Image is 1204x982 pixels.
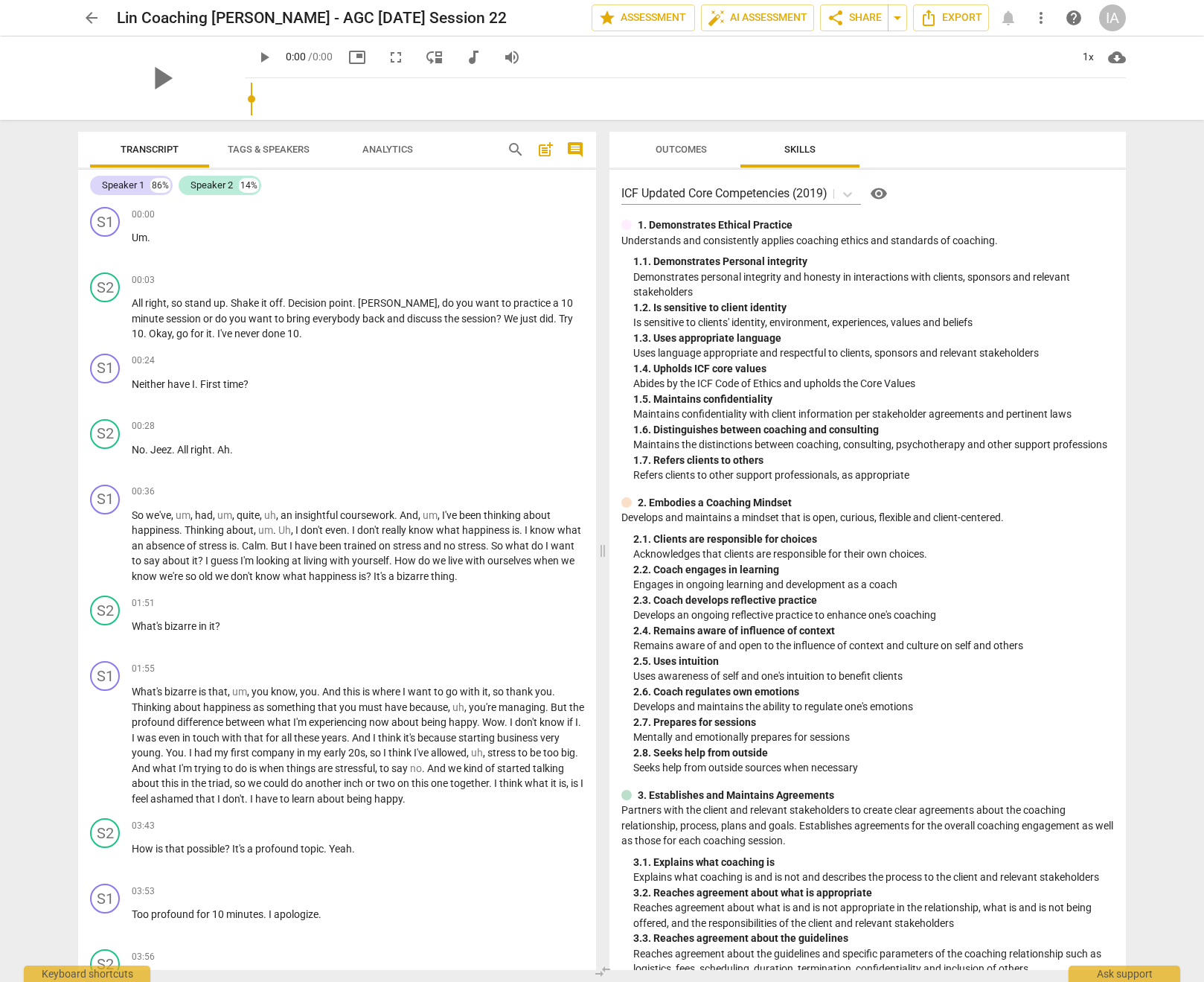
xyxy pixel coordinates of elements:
[559,313,573,325] span: Try
[199,540,229,552] span: stress
[286,51,306,63] span: 0:00
[421,44,448,71] button: View player as separate pane
[525,524,530,536] span: I
[185,570,199,582] span: so
[295,540,319,552] span: have
[269,297,283,309] span: off
[633,361,1114,377] div: 1. 4. Upholds ICF core values
[273,524,278,536] span: .
[239,178,259,193] div: 14%
[394,509,400,521] span: .
[146,540,187,552] span: absence
[195,509,213,521] span: had
[340,509,394,521] span: coursework
[561,555,574,567] span: we
[545,540,551,552] span: I
[867,182,891,205] button: Help
[288,297,329,309] span: Decision
[291,524,295,536] span: ,
[366,570,374,582] span: ?
[256,555,292,567] span: looking
[162,555,192,567] span: about
[1032,9,1050,27] span: more_vert
[255,570,283,582] span: know
[448,555,465,567] span: live
[203,313,215,325] span: or
[144,328,149,339] span: .
[90,485,120,514] div: Change speaker
[247,686,252,698] span: ,
[304,555,330,567] span: living
[295,524,301,536] span: I
[83,9,100,27] span: arrow_back
[243,378,249,390] span: ?
[520,313,539,325] span: just
[190,509,195,521] span: ,
[444,313,461,325] span: the
[278,524,291,536] span: Filler word
[633,562,1114,578] div: 2. 2. Coach engages in learning
[24,966,150,982] div: Keyboard shortcuts
[217,444,230,456] span: Ah
[172,328,176,339] span: ,
[249,313,275,325] span: want
[164,620,199,632] span: bizarre
[209,620,215,632] span: it
[231,570,255,582] span: don't
[232,509,237,521] span: ,
[442,297,456,309] span: do
[190,444,212,456] span: right
[633,331,1114,346] div: 1. 3. Uses appropriate language
[217,509,232,521] span: Filler word
[784,144,816,155] span: Skills
[234,328,262,339] span: never
[271,540,289,552] span: But
[534,555,561,567] span: when
[254,524,258,536] span: ,
[313,313,362,325] span: everybody
[563,138,587,162] button: Show/Hide comments
[132,570,159,582] span: know
[229,540,237,552] span: is
[503,48,521,66] span: volume_up
[192,555,198,567] span: it
[295,509,340,521] span: insightful
[252,686,271,698] span: you
[496,313,504,325] span: ?
[456,297,475,309] span: you
[827,9,882,27] span: Share
[319,540,344,552] span: been
[484,509,523,521] span: thinking
[374,570,388,582] span: It's
[132,297,145,309] span: All
[598,9,616,27] span: star
[271,686,295,698] span: know
[262,328,287,339] span: done
[199,620,209,632] span: in
[438,297,442,309] span: ,
[598,9,688,27] span: Assessment
[190,328,206,339] span: for
[132,378,167,390] span: Neither
[537,141,554,159] span: post_add
[211,555,240,567] span: guess
[407,313,444,325] span: discuss
[276,509,281,521] span: ,
[393,540,423,552] span: stress
[633,546,1114,562] p: Acknowledges that clients are responsible for their own choices.
[633,638,1114,654] p: Remains aware of and open to the influence of context and culture on self and others
[431,570,455,582] span: thing
[258,524,273,536] span: Filler word
[212,444,217,456] span: .
[861,182,891,205] a: Help
[299,328,302,339] span: .
[90,272,120,302] div: Change speaker
[167,297,171,309] span: ,
[621,233,1114,249] p: Understands and consistently applies coaching ethics and standards of coaching.
[228,144,310,155] span: Tags & Speakers
[523,509,551,521] span: about
[352,524,357,536] span: I
[187,540,199,552] span: of
[132,232,147,243] span: Um
[621,510,1114,526] p: Develops and maintains a mindset that is open, curious, flexible and client-centered.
